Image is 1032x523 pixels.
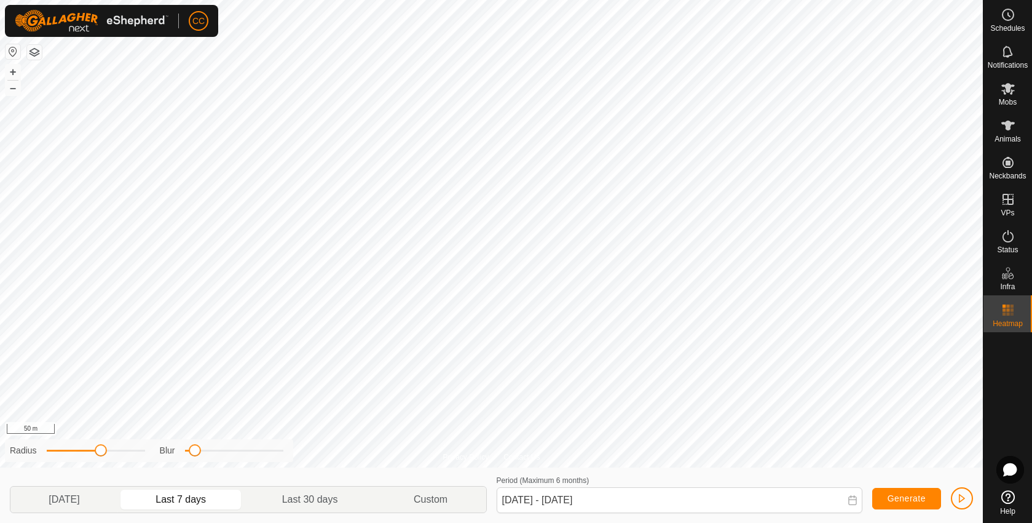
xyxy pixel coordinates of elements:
span: Notifications [988,62,1028,69]
button: Reset Map [6,44,20,59]
span: CC [192,15,205,28]
span: Status [997,246,1018,254]
span: Animals [995,135,1021,143]
a: Privacy Policy [443,452,489,463]
button: Map Layers [27,45,42,60]
span: Generate [888,493,926,503]
a: Help [983,485,1032,520]
img: Gallagher Logo [15,10,168,32]
span: Help [1000,508,1015,515]
button: – [6,81,20,95]
span: Infra [1000,283,1015,290]
button: Generate [872,488,941,509]
span: [DATE] [49,492,79,507]
label: Blur [160,444,175,457]
span: Last 30 days [282,492,338,507]
a: Contact Us [503,452,540,463]
span: Mobs [999,98,1017,106]
span: Neckbands [989,172,1026,180]
span: Schedules [990,25,1025,32]
label: Period (Maximum 6 months) [497,476,589,485]
span: VPs [1001,209,1014,217]
span: Last 7 days [156,492,206,507]
label: Radius [10,444,37,457]
span: Heatmap [993,320,1023,327]
span: Custom [414,492,447,507]
button: + [6,65,20,79]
